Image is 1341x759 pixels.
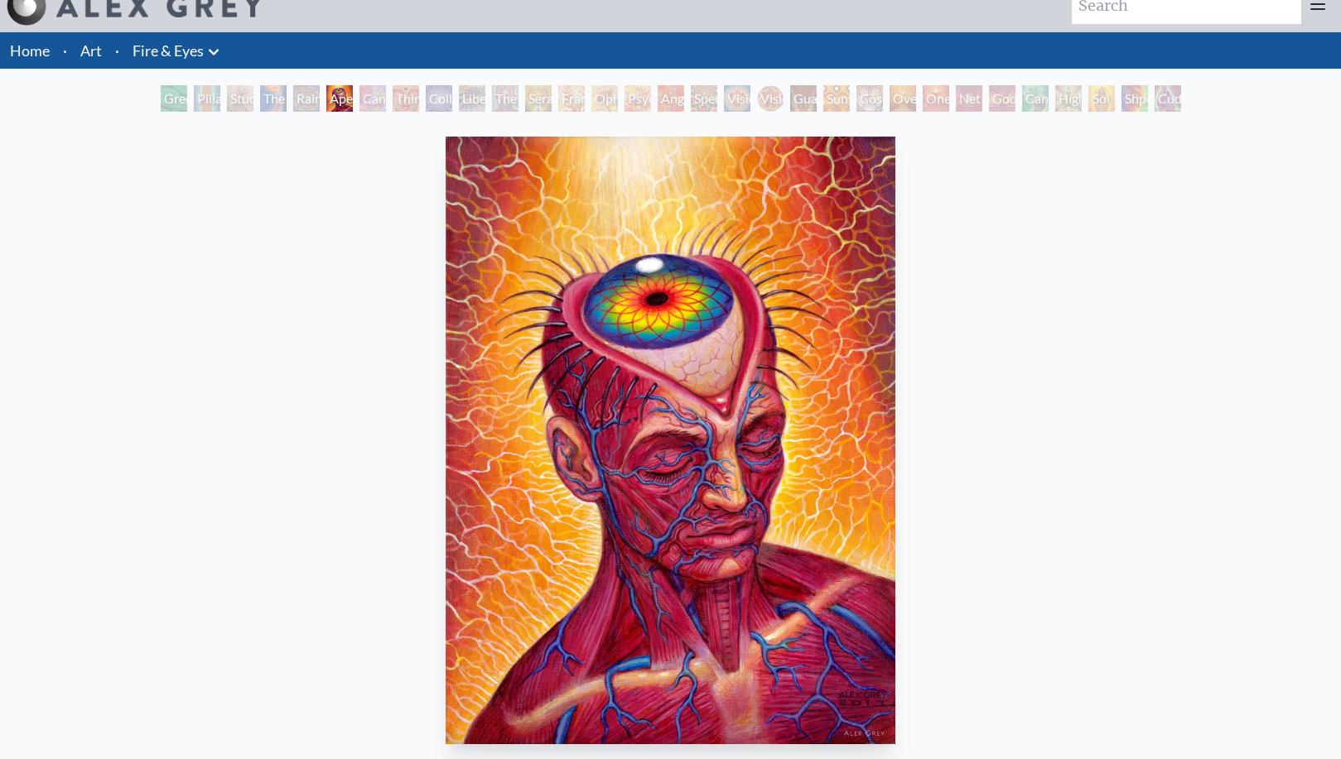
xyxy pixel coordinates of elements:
li: · [56,32,74,69]
div: Cosmic Elf [856,85,883,112]
div: Sol Invictus [1088,85,1115,112]
div: Liberation Through Seeing [459,85,485,112]
div: The Torch [260,85,287,112]
div: Collective Vision [426,85,452,112]
div: Sunyata [823,85,850,112]
div: Ophanic Eyelash [591,85,618,112]
div: Green Hand [161,85,187,112]
div: Study for the Great Turn [227,85,253,112]
div: Seraphic Transport Docking on the Third Eye [525,85,552,112]
a: Home [10,41,50,60]
div: Vision Crystal Tondo [757,85,784,112]
div: Vision Crystal [724,85,750,112]
div: Guardian of Infinite Vision [790,85,817,112]
div: Third Eye Tears of Joy [393,85,419,112]
div: Rainbow Eye Ripple [293,85,320,112]
div: Higher Vision [1055,85,1082,112]
div: Pillar of Awareness [194,85,220,112]
div: Aperture [326,85,353,112]
div: Oversoul [890,85,916,112]
div: The Seer [492,85,519,112]
div: Spectral Lotus [691,85,717,112]
div: Psychomicrograph of a Fractal Paisley Cherub Feather Tip [625,85,651,112]
div: Cannabis Sutra [359,85,386,112]
div: One [923,85,949,112]
img: Aperture-2013-Alex-Grey-watermarked.jpg [446,137,896,744]
div: Godself [989,85,1015,112]
a: Fire & Eyes [133,39,204,62]
div: Shpongled [1122,85,1148,112]
div: Cannafist [1022,85,1049,112]
a: Art [80,39,102,62]
div: Angel Skin [658,85,684,112]
div: Cuddle [1155,85,1181,112]
div: Fractal Eyes [558,85,585,112]
div: Net of Being [956,85,982,112]
li: · [109,32,126,69]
